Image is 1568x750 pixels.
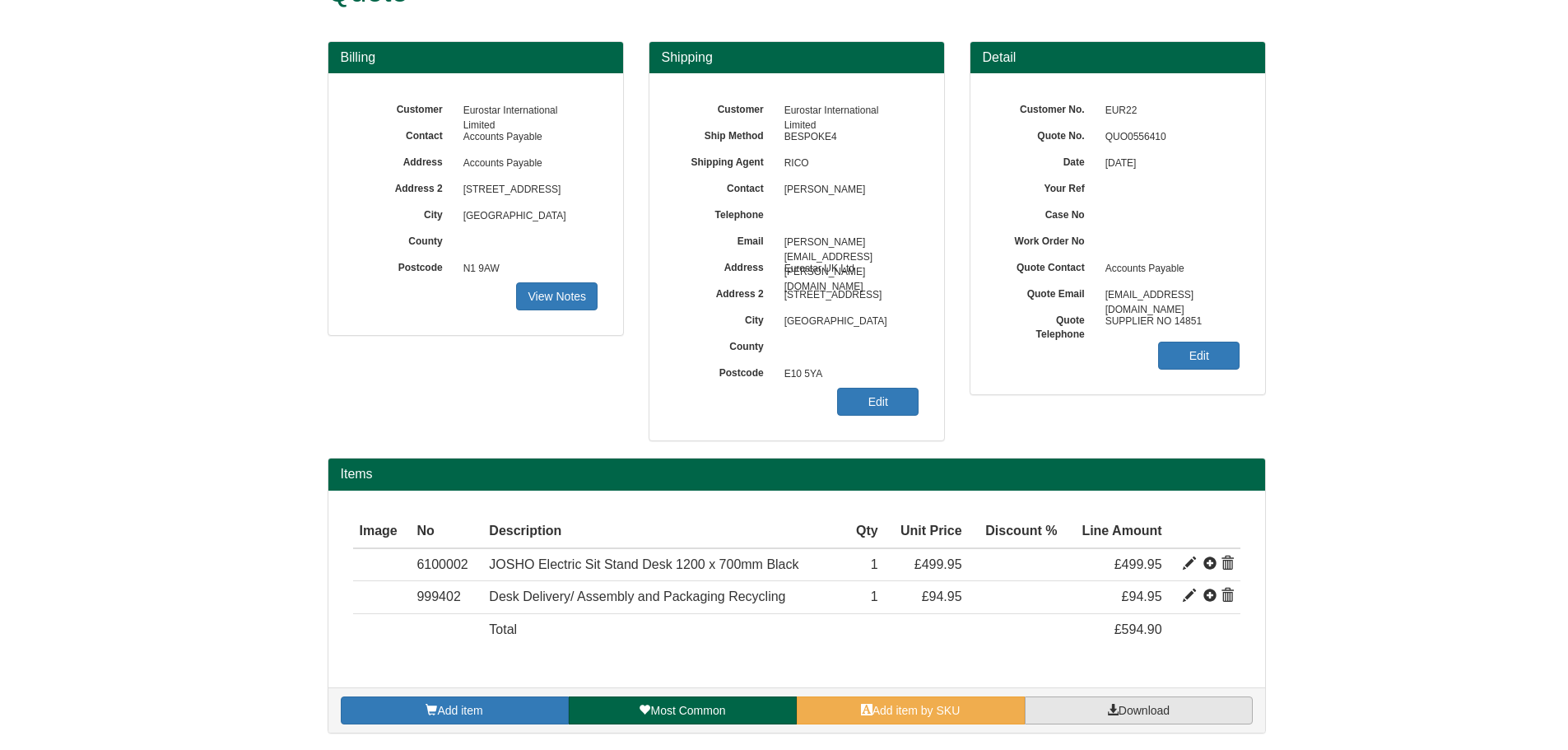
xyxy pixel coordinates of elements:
span: E10 5YA [776,361,919,388]
span: Download [1119,704,1170,717]
label: Customer [674,98,776,117]
span: Eurostar International Limited [776,98,919,124]
span: [STREET_ADDRESS] [455,177,598,203]
span: Accounts Payable [455,151,598,177]
label: Customer [353,98,455,117]
label: Address [674,256,776,275]
span: [PERSON_NAME] [776,177,919,203]
label: Customer No. [995,98,1097,117]
label: Ship Method [674,124,776,143]
h3: Shipping [662,50,932,65]
label: Telephone [674,203,776,222]
label: Your Ref [995,177,1097,196]
span: N1 9AW [455,256,598,282]
span: £94.95 [1122,589,1162,603]
span: RICO [776,151,919,177]
a: Edit [837,388,919,416]
span: 1 [871,557,878,571]
span: £94.95 [922,589,962,603]
span: JOSHO Electric Sit Stand Desk 1200 x 700mm Black [489,557,798,571]
span: EUR22 [1097,98,1240,124]
label: Quote Email [995,282,1097,301]
label: Date [995,151,1097,170]
label: Work Order No [995,230,1097,249]
span: Accounts Payable [455,124,598,151]
span: Desk Delivery/ Assembly and Packaging Recycling [489,589,785,603]
td: 6100002 [410,548,482,581]
span: Eurostar International Limited [455,98,598,124]
span: Most Common [650,704,725,717]
label: Address [353,151,455,170]
th: Line Amount [1063,515,1168,548]
span: Eurostar UK Ltd [776,256,919,282]
th: Unit Price [885,515,969,548]
span: BESPOKE4 [776,124,919,151]
a: Download [1025,696,1253,724]
label: Address 2 [674,282,776,301]
span: £499.95 [914,557,962,571]
span: 1 [871,589,878,603]
th: Image [353,515,411,548]
span: [EMAIL_ADDRESS][DOMAIN_NAME] [1097,282,1240,309]
label: Quote Telephone [995,309,1097,342]
label: Postcode [353,256,455,275]
span: Add item [437,704,482,717]
label: County [674,335,776,354]
span: SUPPLIER NO 14851 [1097,309,1240,335]
label: Contact [353,124,455,143]
span: [GEOGRAPHIC_DATA] [776,309,919,335]
label: Case No [995,203,1097,222]
span: Add item by SKU [872,704,961,717]
label: Quote No. [995,124,1097,143]
th: Description [482,515,844,548]
label: Address 2 [353,177,455,196]
th: Qty [845,515,885,548]
label: Quote Contact [995,256,1097,275]
a: View Notes [516,282,598,310]
span: [GEOGRAPHIC_DATA] [455,203,598,230]
label: Postcode [674,361,776,380]
td: Total [482,614,844,646]
span: [DATE] [1097,151,1240,177]
label: Shipping Agent [674,151,776,170]
span: [STREET_ADDRESS] [776,282,919,309]
h3: Detail [983,50,1253,65]
span: [PERSON_NAME][EMAIL_ADDRESS][PERSON_NAME][DOMAIN_NAME] [776,230,919,256]
a: Edit [1158,342,1240,370]
th: Discount % [969,515,1064,548]
span: £594.90 [1114,622,1162,636]
span: £499.95 [1114,557,1162,571]
label: City [353,203,455,222]
span: Accounts Payable [1097,256,1240,282]
label: City [674,309,776,328]
td: 999402 [410,581,482,614]
label: Email [674,230,776,249]
h3: Billing [341,50,611,65]
label: Contact [674,177,776,196]
label: County [353,230,455,249]
span: QUO0556410 [1097,124,1240,151]
th: No [410,515,482,548]
h2: Items [341,467,1253,482]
